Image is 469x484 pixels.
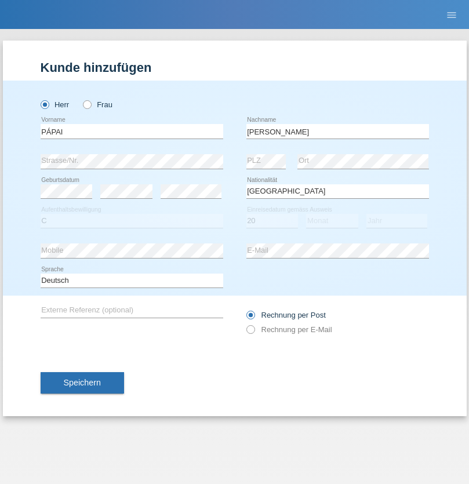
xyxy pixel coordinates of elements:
a: menu [440,11,463,18]
input: Frau [83,100,90,108]
input: Rechnung per E-Mail [246,325,254,340]
span: Speichern [64,378,101,387]
input: Rechnung per Post [246,311,254,325]
button: Speichern [41,372,124,394]
label: Rechnung per Post [246,311,326,319]
input: Herr [41,100,48,108]
label: Rechnung per E-Mail [246,325,332,334]
label: Frau [83,100,112,109]
i: menu [446,9,457,21]
label: Herr [41,100,70,109]
h1: Kunde hinzufügen [41,60,429,75]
